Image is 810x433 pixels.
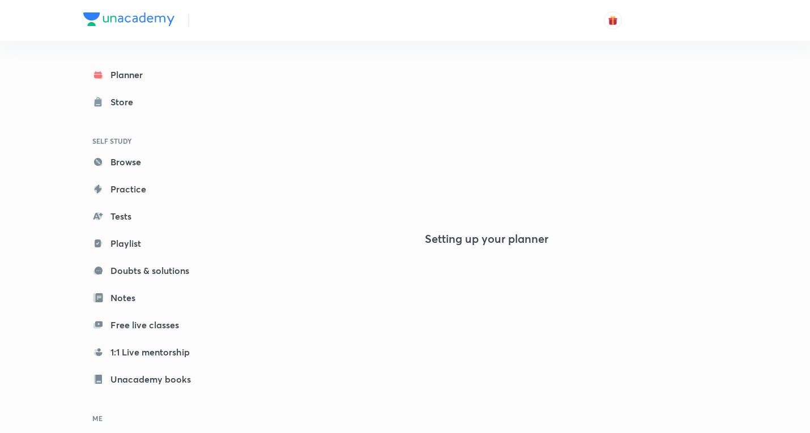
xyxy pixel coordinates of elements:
a: Tests [83,205,215,228]
h4: Setting up your planner [425,232,548,246]
a: Doubts & solutions [83,259,215,282]
a: Practice [83,178,215,200]
a: Planner [83,63,215,86]
h6: ME [83,409,215,428]
a: 1:1 Live mentorship [83,341,215,363]
img: avatar [608,15,618,25]
div: Store [110,95,140,109]
a: Unacademy books [83,368,215,391]
button: avatar [604,11,622,29]
a: Company Logo [83,12,174,29]
a: Notes [83,286,215,309]
a: Browse [83,151,215,173]
a: Store [83,91,215,113]
a: Playlist [83,232,215,255]
h6: SELF STUDY [83,131,215,151]
a: Free live classes [83,314,215,336]
img: Company Logo [83,12,174,26]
